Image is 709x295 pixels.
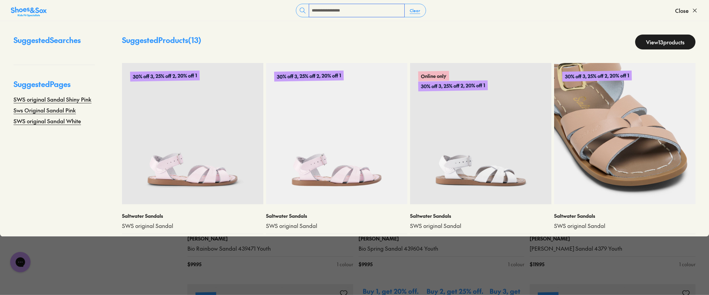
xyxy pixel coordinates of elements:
[14,35,95,51] p: Suggested Searches
[404,4,426,17] button: Clear
[122,222,263,230] a: SWS original Sandal
[266,222,407,230] a: SWS original Sandal
[122,63,263,204] a: 30% off 3, 25% off 2, 20% off 1
[679,261,695,268] div: 1 colour
[554,222,695,230] a: SWS original Sandal
[14,106,76,114] a: Sws Original Sandal Pink
[554,63,695,204] a: 30% off 3, 25% off 2, 20% off 1
[675,6,689,15] span: Close
[11,5,47,16] a: Shoes &amp; Sox
[530,235,695,242] p: [PERSON_NAME]
[14,79,95,95] p: Suggested Pages
[266,63,407,204] a: 30% off 3, 25% off 2, 20% off 1
[130,70,200,82] p: 30% off 3, 25% off 2, 20% off 1
[359,261,372,268] span: $ 99.95
[530,245,695,252] a: [PERSON_NAME] Sandal 4379 Youth
[359,245,524,252] a: Bio Spring Sandal 439604 Youth
[359,235,524,242] p: [PERSON_NAME]
[410,212,551,219] p: Saltwater Sandals
[410,222,551,230] a: SWS original Sandal
[14,117,81,125] a: SWS original Sandal White
[530,261,544,268] span: $ 119.95
[418,71,449,81] p: Online only
[187,235,353,242] p: [PERSON_NAME]
[187,261,201,268] span: $ 99.95
[508,261,524,268] div: 1 colour
[410,63,551,204] a: Online only30% off 3, 25% off 2, 20% off 1
[554,212,695,219] p: Saltwater Sandals
[122,212,263,219] p: Saltwater Sandals
[122,35,201,49] p: Suggested Products
[266,212,407,219] p: Saltwater Sandals
[187,245,353,252] a: Bio Rainbow Sandal 439471 Youth
[7,250,34,275] iframe: Gorgias live chat messenger
[14,95,92,103] a: SWS original Sandal Shiny Pink
[337,261,353,268] div: 1 colour
[418,80,488,91] p: 30% off 3, 25% off 2, 20% off 1
[675,3,698,18] button: Close
[188,35,201,45] span: ( 13 )
[562,70,632,82] p: 30% off 3, 25% off 2, 20% off 1
[11,6,47,17] img: SNS_Logo_Responsive.svg
[635,35,695,49] a: View13products
[274,70,344,82] p: 30% off 3, 25% off 2, 20% off 1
